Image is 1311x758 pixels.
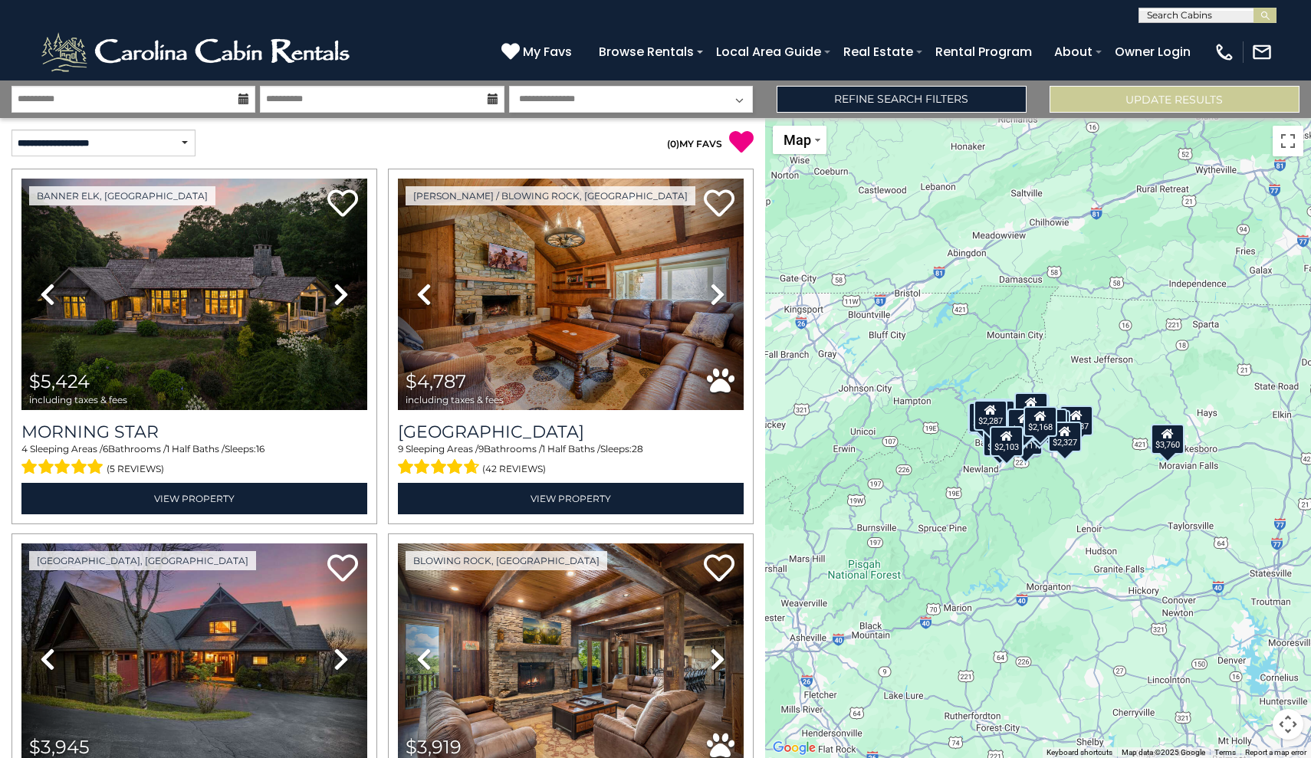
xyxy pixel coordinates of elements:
[166,443,225,454] span: 1 Half Baths /
[591,38,701,65] a: Browse Rentals
[670,138,676,149] span: 0
[928,38,1040,65] a: Rental Program
[406,395,504,405] span: including taxes & fees
[103,443,108,454] span: 6
[21,442,367,479] div: Sleeping Areas / Bathrooms / Sleeps:
[406,186,695,205] a: [PERSON_NAME] / Blowing Rock, [GEOGRAPHIC_DATA]
[974,399,1007,430] div: $2,287
[1245,748,1306,756] a: Report a map error
[398,422,744,442] a: [GEOGRAPHIC_DATA]
[667,138,679,149] span: ( )
[38,29,356,75] img: White-1-2.png
[836,38,921,65] a: Real Estate
[632,443,643,454] span: 28
[398,483,744,514] a: View Property
[968,402,1002,433] div: $2,941
[398,443,403,454] span: 9
[398,422,744,442] h3: Appalachian Mountain Lodge
[990,426,1024,457] div: $2,103
[523,42,572,61] span: My Favs
[1009,424,1043,454] div: $2,111
[1024,405,1057,436] div: $2,168
[21,443,28,454] span: 4
[256,443,264,454] span: 16
[29,395,127,405] span: including taxes & fees
[1059,405,1092,436] div: $4,787
[29,370,90,392] span: $5,424
[704,553,734,586] a: Add to favorites
[107,459,164,479] span: (5 reviews)
[1007,409,1041,439] div: $2,305
[29,551,256,570] a: [GEOGRAPHIC_DATA], [GEOGRAPHIC_DATA]
[784,132,811,148] span: Map
[769,738,820,758] img: Google
[1048,422,1082,452] div: $2,327
[1046,38,1100,65] a: About
[29,736,90,758] span: $3,945
[1214,41,1235,63] img: phone-regular-white.png
[777,86,1027,113] a: Refine Search Filters
[708,38,829,65] a: Local Area Guide
[1273,709,1303,740] button: Map camera controls
[1046,747,1112,758] button: Keyboard shortcuts
[21,483,367,514] a: View Property
[327,188,358,221] a: Add to favorites
[1014,392,1047,422] div: $3,068
[983,425,1017,456] div: $2,347
[542,443,600,454] span: 1 Half Baths /
[327,553,358,586] a: Add to favorites
[398,442,744,479] div: Sleeping Areas / Bathrooms / Sleeps:
[773,126,826,154] button: Change map style
[968,403,1001,434] div: $3,908
[978,399,1012,429] div: $1,762
[1107,38,1198,65] a: Owner Login
[21,179,367,410] img: thumbnail_163276265.jpeg
[406,736,462,758] span: $3,919
[1122,748,1205,756] span: Map data ©2025 Google
[398,179,744,410] img: thumbnail_163277208.jpeg
[1050,86,1299,113] button: Update Results
[704,188,734,221] a: Add to favorites
[1251,41,1273,63] img: mail-regular-white.png
[1151,423,1184,454] div: $3,760
[501,42,576,62] a: My Favs
[406,551,607,570] a: Blowing Rock, [GEOGRAPHIC_DATA]
[667,138,722,149] a: (0)MY FAVS
[1273,126,1303,156] button: Toggle fullscreen view
[29,186,215,205] a: Banner Elk, [GEOGRAPHIC_DATA]
[406,370,466,392] span: $4,787
[482,459,546,479] span: (42 reviews)
[769,738,820,758] a: Open this area in Google Maps (opens a new window)
[1214,748,1236,756] a: Terms (opens in new tab)
[21,422,367,442] a: Morning Star
[478,443,484,454] span: 9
